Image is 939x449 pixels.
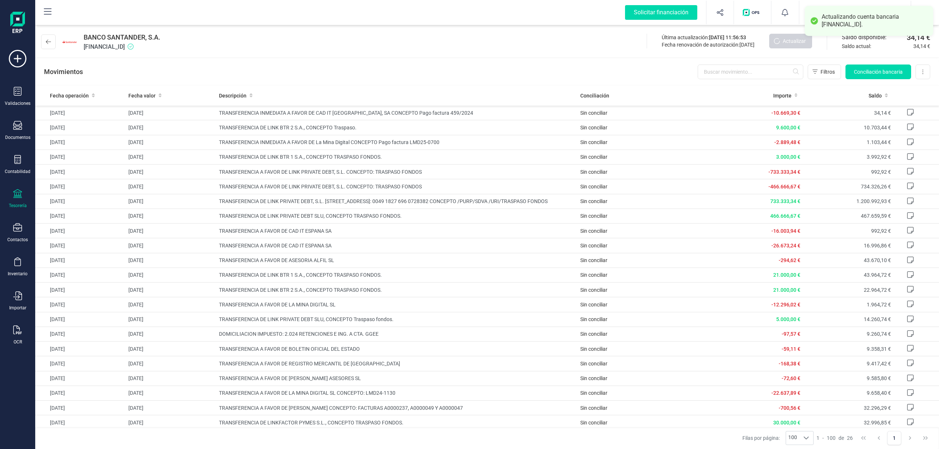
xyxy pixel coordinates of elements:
span: TRANSFERENCIA A FAVOR DE LA MINA DIGITAL SL CONCEPTO: LMD24-1130 [219,389,575,397]
span: Sin conciliar [580,316,607,322]
span: BANCO SANTANDER, S.A. [84,32,160,43]
button: Filtros [808,65,841,79]
div: Filas por página: [742,431,814,445]
img: LI [811,4,827,21]
span: -59,11 € [782,346,800,352]
td: [DATE] [35,238,125,253]
span: Sin conciliar [580,331,607,337]
td: 9.585,80 € [803,371,894,386]
td: [DATE] [125,165,216,179]
td: [DATE] [125,268,216,282]
span: -700,56 € [779,405,800,411]
span: -10.669,30 € [771,110,800,116]
td: [DATE] [125,356,216,371]
span: Descripción [219,92,246,99]
td: [DATE] [125,194,216,209]
td: [DATE] [35,194,125,209]
td: [DATE] [35,165,125,179]
td: 1.200.992,93 € [803,194,894,209]
span: Sin conciliar [580,169,607,175]
span: TRANSFERENCIA DE LINK BTR 1 S.A., CONCEPTO TRASPASO FONDOS. [219,271,575,279]
td: 43.670,10 € [803,253,894,268]
span: 34,14 € [913,43,930,50]
td: 734.326,26 € [803,179,894,194]
td: 10.703,44 € [803,120,894,135]
span: TRANSFERENCIA DE LINK PRIVATE DEBT SLU, CONCEPTO Traspaso fondos. [219,316,575,323]
div: OCR [14,339,22,345]
td: 22.964,72 € [803,283,894,297]
span: Saldo disponible: [842,33,904,42]
span: Fecha operación [50,92,89,99]
span: 3.000,00 € [776,154,800,160]
td: [DATE] [35,356,125,371]
td: [DATE] [125,401,216,415]
span: TRANSFERENCIA DE LINK BTR 2 S.A., CONCEPTO Traspaso. [219,124,575,131]
button: LILINK BTR SL[PERSON_NAME] [808,1,902,24]
span: Conciliación bancaria [854,68,903,76]
img: Logo Finanedi [10,12,25,35]
span: [FINANCIAL_ID] [84,43,160,51]
span: 100 [827,434,836,442]
span: -294,62 € [779,257,800,263]
div: Tesorería [9,203,27,209]
div: Inventario [8,271,28,277]
span: DOMICILIACION IMPUESTO: 2.024 RETENCIONES E ING. A CTA. GGEE [219,330,575,338]
td: [DATE] [35,179,125,194]
div: Solicitar financiación [625,5,697,20]
span: TRANSFERENCIA A FAVOR DE CAD IT ESPANA SA [219,227,575,235]
td: [DATE] [125,135,216,150]
td: [DATE] [125,415,216,430]
td: [DATE] [35,342,125,356]
td: [DATE] [35,401,125,415]
div: Importar [9,305,26,311]
td: [DATE] [35,283,125,297]
span: 21.000,00 € [773,272,800,278]
td: 32.996,85 € [803,415,894,430]
td: [DATE] [125,253,216,268]
span: Sin conciliar [580,272,607,278]
span: Sin conciliar [580,346,607,352]
td: 16.996,86 € [803,238,894,253]
td: [DATE] [35,209,125,223]
span: -733.333,34 € [768,169,800,175]
span: -168,38 € [779,361,800,367]
td: [DATE] [35,150,125,164]
span: TRANSFERENCIA A FAVOR DE CAD IT ESPANA SA [219,242,575,249]
button: Solicitar financiación [616,1,706,24]
span: TRANSFERENCIA DE LINK BTR 1 S.A., CONCEPTO TRASPASO FONDOS. [219,153,575,161]
span: Sin conciliar [580,243,607,249]
span: TRANSFERENCIA DE LINK BTR 2 S.A., CONCEPTO TRASPASO FONDOS. [219,286,575,294]
button: First Page [856,431,870,445]
button: Last Page [918,431,932,445]
td: 32.296,29 € [803,401,894,415]
span: TRANSFERENCIA A FAVOR DE [PERSON_NAME] CONCEPTO: FACTURAS A0000237, A0000049 Y A0000047 [219,404,575,412]
td: 3.992,92 € [803,150,894,164]
td: [DATE] [125,150,216,164]
td: 9.260,74 € [803,327,894,341]
span: TRANSFERENCIA A FAVOR DE LINK PRIVATE DEBT, S.L. CONCEPTO: TRASPASO FONDOS [219,168,575,176]
span: Sin conciliar [580,361,607,367]
span: -12.296,02 € [771,302,800,308]
td: [DATE] [125,209,216,223]
span: TRANSFERENCIA DE LINKFACTOR PYMES S.L., CONCEPTO TRASPASO FONDOS. [219,419,575,426]
button: Page 1 [887,431,901,445]
span: Fecha valor [128,92,156,99]
td: 467.659,59 € [803,209,894,223]
td: [DATE] [35,371,125,386]
td: 34,14 € [803,106,894,120]
td: 992,92 € [803,224,894,238]
span: -72,60 € [782,375,800,381]
span: Saldo actual: [842,43,910,50]
td: [DATE] [35,106,125,120]
td: [DATE] [125,342,216,356]
span: -22.637,89 € [771,390,800,396]
div: Actualizando cuenta bancaria [FINANCIAL_ID]. [822,13,928,29]
span: TRANSFERENCIA DE LINK PRIVATE DEBT SLU, CONCEPTO TRASPASO FONDOS. [219,212,575,220]
span: 30.000,00 € [773,420,800,426]
span: -2.889,48 € [774,139,800,145]
button: Next Page [903,431,917,445]
button: Logo de OPS [738,1,767,24]
span: Sin conciliar [580,184,607,189]
span: [DATE] 11:56:53 [709,34,746,40]
td: [DATE] [35,415,125,430]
